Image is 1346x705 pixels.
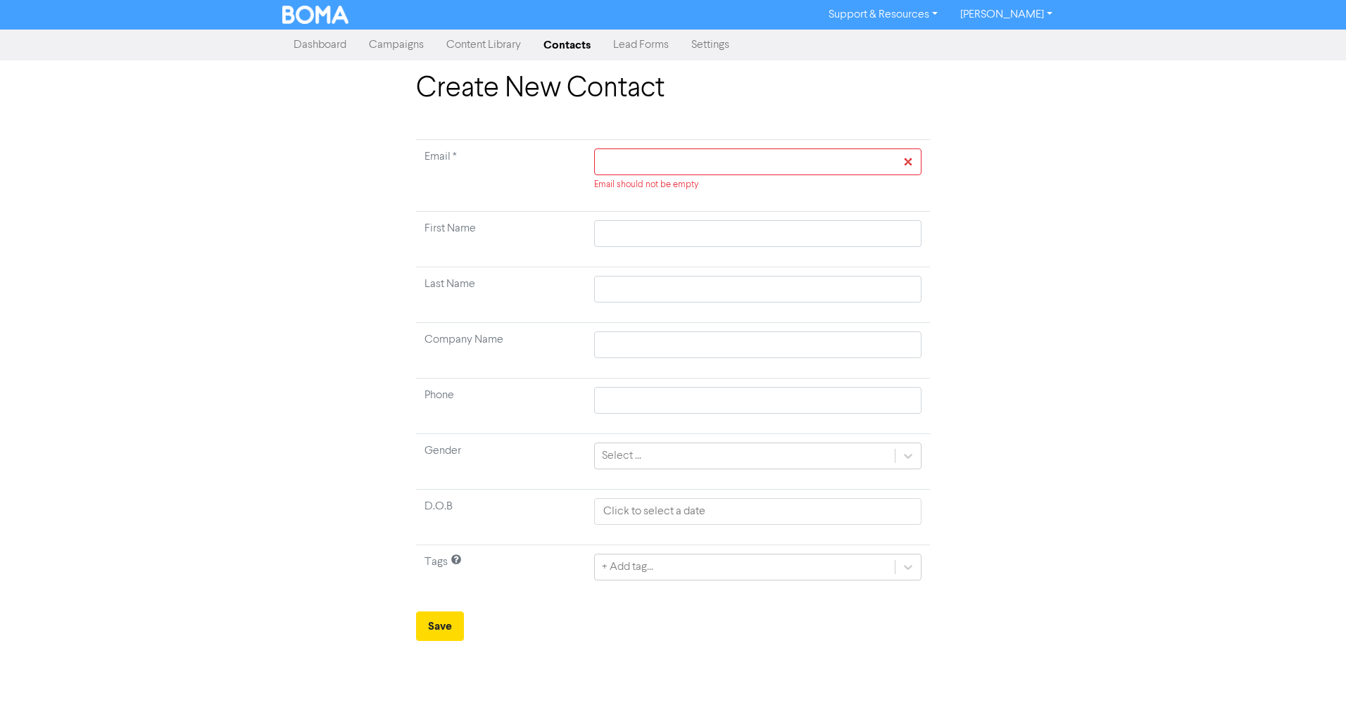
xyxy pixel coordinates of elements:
td: Company Name [416,323,586,379]
a: Dashboard [282,31,358,59]
td: First Name [416,212,586,267]
div: Select ... [602,447,641,464]
iframe: Chat Widget [1276,637,1346,705]
img: BOMA Logo [282,6,348,24]
button: Save [416,611,464,641]
td: Required [416,140,586,212]
a: Lead Forms [602,31,680,59]
td: Last Name [416,267,586,323]
h1: Create New Contact [416,72,930,106]
div: Email should not be empty [594,178,922,191]
a: Campaigns [358,31,435,59]
td: Tags [416,545,586,601]
td: Phone [416,379,586,434]
td: D.O.B [416,490,586,545]
a: [PERSON_NAME] [949,4,1064,26]
td: Gender [416,434,586,490]
a: Settings [680,31,741,59]
a: Support & Resources [817,4,949,26]
div: + Add tag... [602,559,653,576]
input: Click to select a date [594,498,922,525]
a: Content Library [435,31,532,59]
a: Contacts [532,31,602,59]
